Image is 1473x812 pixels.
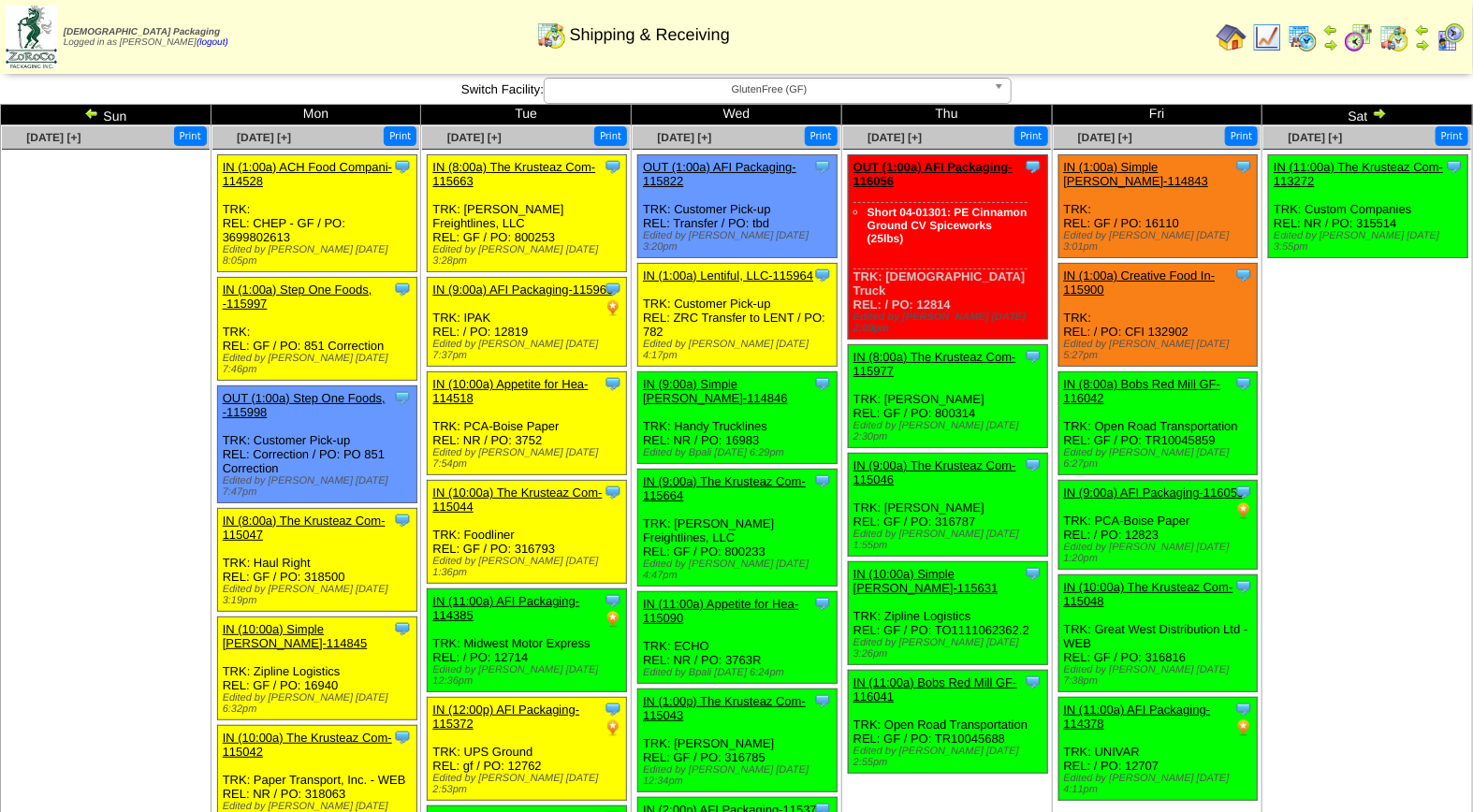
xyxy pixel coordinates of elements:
[1014,126,1047,146] button: Print
[223,353,416,375] div: Edited by [PERSON_NAME] [DATE] 7:46pm
[217,155,416,272] div: TRK: REL: CHEP - GF / PO: 3699802613
[1064,447,1258,470] div: Edited by [PERSON_NAME] [DATE] 6:27pm
[1064,703,1211,731] a: IN (11:00a) AFI Packaging-114378
[1058,698,1258,801] div: TRK: UNIVAR REL: / PO: 12707
[223,514,386,542] a: IN (8:00a) The Krusteaz Com-115047
[1064,486,1245,500] a: IN (9:00a) AFI Packaging-116055
[223,160,392,188] a: IN (1:00a) ACH Food Compani-114528
[26,131,80,144] a: [DATE] [+]
[428,278,627,367] div: TRK: IPAK REL: / PO: 12819
[1445,157,1464,176] img: Tooltip
[1058,481,1258,570] div: TRK: PCA-Boise Paper REL: / PO: 12823
[393,511,412,529] img: Tooltip
[1234,700,1253,718] img: Tooltip
[1436,126,1468,146] button: Print
[428,698,627,801] div: TRK: UPS Ground REL: gf / PO: 12762
[1288,22,1318,52] img: calendarprod.gif
[432,339,626,361] div: Edited by [PERSON_NAME] [DATE] 7:37pm
[632,105,842,125] td: Wed
[1064,542,1258,564] div: Edited by [PERSON_NAME] [DATE] 1:20pm
[64,27,220,37] span: [DEMOGRAPHIC_DATA] Packaging
[1234,374,1253,393] img: Tooltip
[1234,483,1253,501] img: Tooltip
[643,339,837,361] div: Edited by [PERSON_NAME] [DATE] 4:17pm
[813,157,832,176] img: Tooltip
[643,377,788,405] a: IN (9:00a) Simple [PERSON_NAME]-114846
[848,155,1047,340] div: TRK: [DEMOGRAPHIC_DATA] Truck REL: / PO: 12814
[237,131,291,144] span: [DATE] [+]
[1024,564,1043,583] img: Tooltip
[813,471,832,490] img: Tooltip
[428,155,627,272] div: TRK: [PERSON_NAME] Freightlines, LLC REL: GF / PO: 800253
[432,594,579,622] a: IN (11:00a) AFI Packaging-114385
[638,592,838,684] div: TRK: ECHO REL: NR / PO: 3763R
[432,160,595,188] a: IN (8:00a) The Krusteaz Com-115663
[432,244,626,267] div: Edited by [PERSON_NAME] [DATE] 3:28pm
[217,386,416,503] div: TRK: Customer Pick-up REL: Correction / PO: PO 851 Correction
[813,266,832,284] img: Tooltip
[223,391,386,419] a: OUT (1:00a) Step One Foods, -115998
[853,160,1013,188] a: OUT (1:00a) AFI Packaging-116056
[841,105,1052,125] td: Thu
[643,558,837,581] div: Edited by [PERSON_NAME] [DATE] 4:47pm
[1024,456,1043,474] img: Tooltip
[1064,339,1258,361] div: Edited by [PERSON_NAME] [DATE] 5:27pm
[393,157,412,176] img: Tooltip
[657,131,711,144] a: [DATE] [+]
[217,509,416,612] div: TRK: Haul Right REL: GF / PO: 318500
[1052,105,1262,125] td: Fri
[447,131,502,144] a: [DATE] [+]
[643,230,837,253] div: Edited by [PERSON_NAME] [DATE] 3:20pm
[432,377,588,405] a: IN (10:00a) Appetite for Hea-114518
[1269,155,1468,258] div: TRK: Custom Companies REL: NR / PO: 315514
[848,454,1047,557] div: TRK: [PERSON_NAME] REL: GF / PO: 316787
[594,126,627,146] button: Print
[1024,347,1043,366] img: Tooltip
[223,731,392,759] a: IN (10:00a) The Krusteaz Com-115042
[570,25,730,45] span: Shipping & Receiving
[1289,131,1343,144] a: [DATE] [+]
[853,567,999,595] a: IN (10:00a) Simple [PERSON_NAME]-115631
[1234,266,1253,284] img: Tooltip
[813,594,832,613] img: Tooltip
[223,244,416,267] div: Edited by [PERSON_NAME] [DATE] 8:05pm
[174,126,207,146] button: Print
[393,619,412,638] img: Tooltip
[604,157,622,176] img: Tooltip
[223,692,416,715] div: Edited by [PERSON_NAME] [DATE] 6:32pm
[643,447,837,458] div: Edited by Bpali [DATE] 6:29pm
[643,268,813,283] a: IN (1:00a) Lentiful, LLC-115964
[1078,131,1132,144] a: [DATE] [+]
[604,718,622,737] img: PO
[868,206,1028,245] a: Short 04-01301: PE Cinnamon Ground CV Spiceworks (25lbs)
[536,20,566,50] img: calendarinout.gif
[552,79,986,101] span: GlutenFree (GF)
[868,131,922,144] a: [DATE] [+]
[813,691,832,710] img: Tooltip
[393,728,412,747] img: Tooltip
[1234,577,1253,596] img: Tooltip
[638,372,838,464] div: TRK: Handy Trucklines REL: NR / PO: 16983
[1323,22,1338,37] img: arrowleft.gif
[217,617,416,720] div: TRK: Zipline Logistics REL: GF / PO: 16940
[643,160,796,188] a: OUT (1:00a) AFI Packaging-115822
[604,591,622,610] img: Tooltip
[604,280,622,298] img: Tooltip
[421,105,632,125] td: Tue
[432,486,602,514] a: IN (10:00a) The Krusteaz Com-115044
[1064,580,1233,608] a: IN (10:00a) The Krusteaz Com-115048
[813,374,832,393] img: Tooltip
[805,126,838,146] button: Print
[223,283,372,311] a: IN (1:00a) Step One Foods, -115997
[853,312,1047,334] div: Edited by [PERSON_NAME] [DATE] 2:09pm
[1058,155,1258,258] div: TRK: REL: GF / PO: 16110
[428,589,627,692] div: TRK: Midwest Motor Express REL: / PO: 12714
[1234,157,1253,176] img: Tooltip
[1,105,211,125] td: Sun
[1024,673,1043,691] img: Tooltip
[432,447,626,470] div: Edited by [PERSON_NAME] [DATE] 7:54pm
[604,700,622,718] img: Tooltip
